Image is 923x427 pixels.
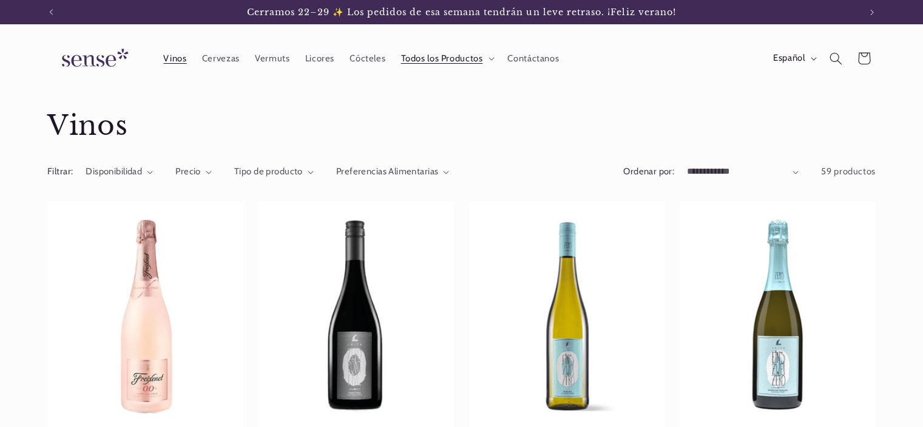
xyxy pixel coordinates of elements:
summary: Tipo de producto (0 seleccionado) [234,165,314,179]
a: Licores [297,45,342,72]
h1: Vinos [47,109,876,143]
summary: Búsqueda [822,44,850,72]
span: Tipo de producto [234,166,303,177]
button: Español [765,46,822,70]
span: Español [773,52,805,65]
span: Todos los Productos [401,53,483,64]
summary: Precio [175,165,212,179]
span: Cerramos 22–29 ✨ Los pedidos de esa semana tendrán un leve retraso. ¡Feliz verano! [247,7,676,18]
span: Preferencias Alimentarias [336,166,439,177]
span: Vermuts [255,53,289,64]
a: Cervezas [194,45,247,72]
span: Cervezas [202,53,240,64]
h2: Filtrar: [47,165,73,179]
a: Sense [42,36,143,81]
a: Vermuts [247,45,297,72]
span: 59 productos [821,166,876,177]
summary: Disponibilidad (0 seleccionado) [86,165,153,179]
label: Ordenar por: [623,166,674,177]
span: Contáctanos [507,53,559,64]
summary: Preferencias Alimentarias (0 seleccionado) [336,165,450,179]
summary: Todos los Productos [393,45,500,72]
span: Disponibilidad [86,166,142,177]
img: Sense [47,41,138,76]
a: Vinos [156,45,194,72]
span: Licores [305,53,334,64]
span: Cócteles [350,53,385,64]
a: Cócteles [342,45,393,72]
span: Precio [175,166,201,177]
span: Vinos [163,53,186,64]
a: Contáctanos [500,45,567,72]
